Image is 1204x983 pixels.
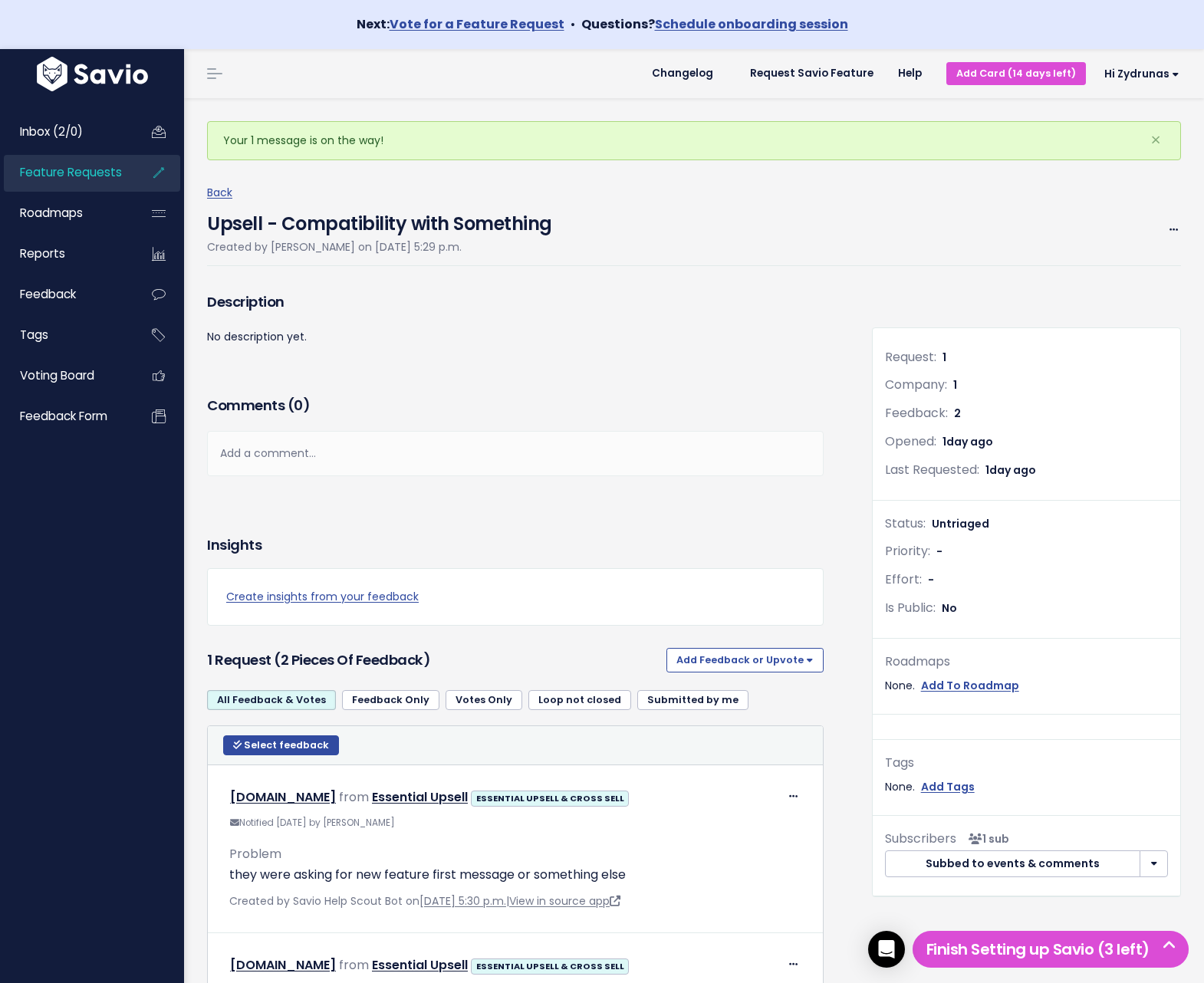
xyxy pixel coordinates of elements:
[4,317,127,353] a: Tags
[581,15,848,33] strong: Questions?
[20,164,122,180] span: Feature Requests
[885,542,930,560] span: Priority:
[885,570,922,588] span: Effort:
[230,956,336,974] a: [DOMAIN_NAME]
[885,376,947,393] span: Company:
[207,239,462,255] span: Created by [PERSON_NAME] on [DATE] 5:29 p.m.
[1086,62,1192,86] a: Hi Zydrunas
[207,690,336,710] a: All Feedback & Votes
[223,735,339,755] button: Select feedback
[885,850,1140,878] button: Subbed to events & comments
[20,205,83,221] span: Roadmaps
[919,938,1182,961] h5: Finish Setting up Savio (3 left)
[946,434,993,449] span: day ago
[372,956,468,974] a: Essential Upsell
[985,462,1036,478] span: 1
[4,196,127,231] a: Roadmaps
[207,649,660,671] h3: 1 Request (2 pieces of Feedback)
[207,121,1181,160] div: Your 1 message is on the way!
[229,866,801,884] p: they were asking for new feature first message or something else
[885,651,1168,673] div: Roadmaps
[962,831,1009,847] span: <p><strong>Subscribers</strong><br><br> - Zydrunas Valciukas<br> </p>
[953,377,957,393] span: 1
[4,399,127,434] a: Feedback form
[885,432,936,450] span: Opened:
[942,350,946,365] span: 1
[207,395,824,416] h3: Comments ( )
[20,367,94,383] span: Voting Board
[4,236,127,271] a: Reports
[229,845,281,863] span: Problem
[20,123,83,140] span: Inbox (2/0)
[20,408,107,424] span: Feedback form
[936,544,942,559] span: -
[357,15,564,33] strong: Next:
[1104,68,1179,80] span: Hi Zydrunas
[637,690,748,710] a: Submitted by me
[226,587,804,607] a: Create insights from your feedback
[20,327,48,343] span: Tags
[4,155,127,190] a: Feature Requests
[372,788,468,806] a: Essential Upsell
[207,327,824,347] p: No description yet.
[4,277,127,312] a: Feedback
[666,648,824,672] button: Add Feedback or Upvote
[528,690,631,710] a: Loop not closed
[885,778,1168,797] div: None.
[20,286,76,302] span: Feedback
[509,893,620,909] a: View in source app
[921,676,1019,695] a: Add To Roadmap
[868,931,905,968] div: Open Intercom Messenger
[942,600,957,616] span: No
[476,792,624,804] strong: ESSENTIAL UPSELL & CROSS SELL
[207,431,824,476] div: Add a comment...
[885,830,956,847] span: Subscribers
[230,815,801,831] p: Notified [DATE] by [PERSON_NAME]
[390,15,564,33] a: Vote for a Feature Request
[932,516,989,531] span: Untriaged
[294,396,303,415] span: 0
[885,752,1168,774] div: Tags
[1135,122,1176,159] button: Close
[921,778,975,797] a: Add Tags
[655,15,848,33] a: Schedule onboarding session
[928,572,934,587] span: -
[229,893,620,909] span: Created by Savio Help Scout Bot on |
[476,960,624,972] strong: ESSENTIAL UPSELL & CROSS SELL
[4,358,127,393] a: Voting Board
[33,57,152,91] img: logo-white.9d6f32f41409.svg
[207,534,262,556] h3: Insights
[738,62,886,85] a: Request Savio Feature
[20,245,65,261] span: Reports
[207,185,232,200] a: Back
[885,515,926,532] span: Status:
[230,788,336,806] a: [DOMAIN_NAME]
[885,348,936,366] span: Request:
[419,893,506,909] a: [DATE] 5:30 p.m.
[207,202,552,238] h4: Upsell - Compatibility with Something
[885,461,979,478] span: Last Requested:
[954,406,961,421] span: 2
[339,956,369,974] span: from
[989,462,1036,478] span: day ago
[652,68,713,79] span: Changelog
[571,15,575,33] span: •
[244,738,329,751] span: Select feedback
[446,690,522,710] a: Votes Only
[339,788,369,806] span: from
[942,434,993,449] span: 1
[342,690,439,710] a: Feedback Only
[207,291,824,313] h3: Description
[886,62,934,85] a: Help
[885,404,948,422] span: Feedback:
[885,676,1168,695] div: None.
[1150,127,1161,153] span: ×
[946,62,1086,84] a: Add Card (14 days left)
[885,599,936,616] span: Is Public:
[4,114,127,150] a: Inbox (2/0)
